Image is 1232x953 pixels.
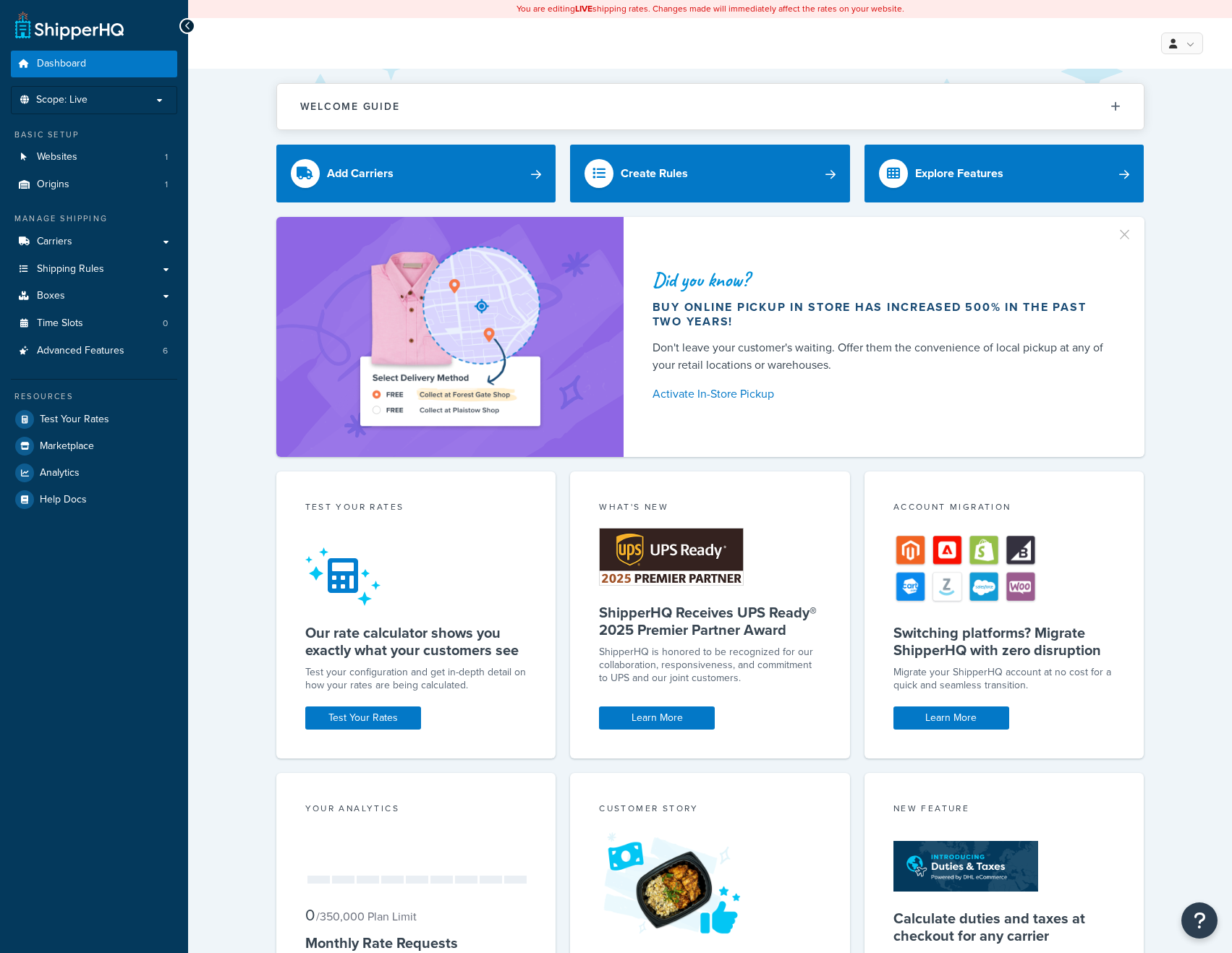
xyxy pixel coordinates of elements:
[319,239,581,435] img: ad-shirt-map-b0359fc47e01cab431d101c4b569394f6a03f54285957d908178d52f29eb9668.png
[11,487,177,513] a: Help Docs
[36,94,88,106] span: Scope: Live
[40,414,109,426] span: Test Your Rates
[653,300,1110,329] div: Buy online pickup in store has increased 500% in the past two years!
[316,908,417,925] small: / 350,000 Plan Limit
[305,802,527,819] div: Your Analytics
[11,171,177,198] li: Origins
[653,339,1110,374] div: Don't leave your customer's waiting. Offer them the convenience of local pickup at any of your re...
[11,144,177,171] a: Websites1
[653,270,1110,290] div: Did you know?
[37,263,104,275] span: Shipping Rules
[11,171,177,198] a: Origins1
[599,500,821,517] div: What's New
[163,317,168,330] span: 0
[893,910,1116,944] h5: Calculate duties and taxes at checkout for any carrier
[893,706,1009,730] a: Learn More
[277,84,1144,129] button: Welcome Guide
[575,2,592,15] b: LIVE
[37,179,69,191] span: Origins
[300,101,400,112] h2: Welcome Guide
[11,338,177,364] li: Advanced Features
[11,213,177,225] div: Manage Shipping
[599,802,821,819] div: Customer Story
[40,494,87,506] span: Help Docs
[37,290,65,302] span: Boxes
[11,433,177,459] a: Marketplace
[599,604,821,638] h5: ShipperHQ Receives UPS Ready® 2025 Premier Partner Award
[305,706,421,730] a: Test Your Rates
[11,51,177,77] a: Dashboard
[37,317,83,330] span: Time Slots
[163,345,168,357] span: 6
[11,338,177,364] a: Advanced Features6
[305,934,527,952] h5: Monthly Rate Requests
[915,163,1003,184] div: Explore Features
[11,129,177,141] div: Basic Setup
[165,151,168,163] span: 1
[305,624,527,659] h5: Our rate calculator shows you exactly what your customers see
[11,144,177,171] li: Websites
[11,310,177,337] a: Time Slots0
[11,406,177,432] a: Test Your Rates
[11,256,177,283] a: Shipping Rules
[599,706,715,730] a: Learn More
[276,145,556,202] a: Add Carriers
[1181,902,1218,939] button: Open Resource Center
[305,903,315,927] span: 0
[37,236,72,248] span: Carriers
[11,390,177,403] div: Resources
[621,163,688,184] div: Create Rules
[11,310,177,337] li: Time Slots
[570,145,850,202] a: Create Rules
[893,624,1116,659] h5: Switching platforms? Migrate ShipperHQ with zero disruption
[11,460,177,486] a: Analytics
[11,228,177,255] a: Carriers
[11,283,177,309] a: Boxes
[893,500,1116,517] div: Account Migration
[305,500,527,517] div: Test your rates
[37,58,86,70] span: Dashboard
[599,646,821,685] p: ShipperHQ is honored to be recognized for our collaboration, responsiveness, and commitment to UP...
[40,440,94,453] span: Marketplace
[864,145,1144,202] a: Explore Features
[40,467,80,479] span: Analytics
[327,163,394,184] div: Add Carriers
[165,179,168,191] span: 1
[37,151,77,163] span: Websites
[37,345,124,357] span: Advanced Features
[653,384,1110,404] a: Activate In-Store Pickup
[893,666,1116,692] div: Migrate your ShipperHQ account at no cost for a quick and seamless transition.
[893,802,1116,819] div: New Feature
[305,666,527,692] div: Test your configuration and get in-depth detail on how your rates are being calculated.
